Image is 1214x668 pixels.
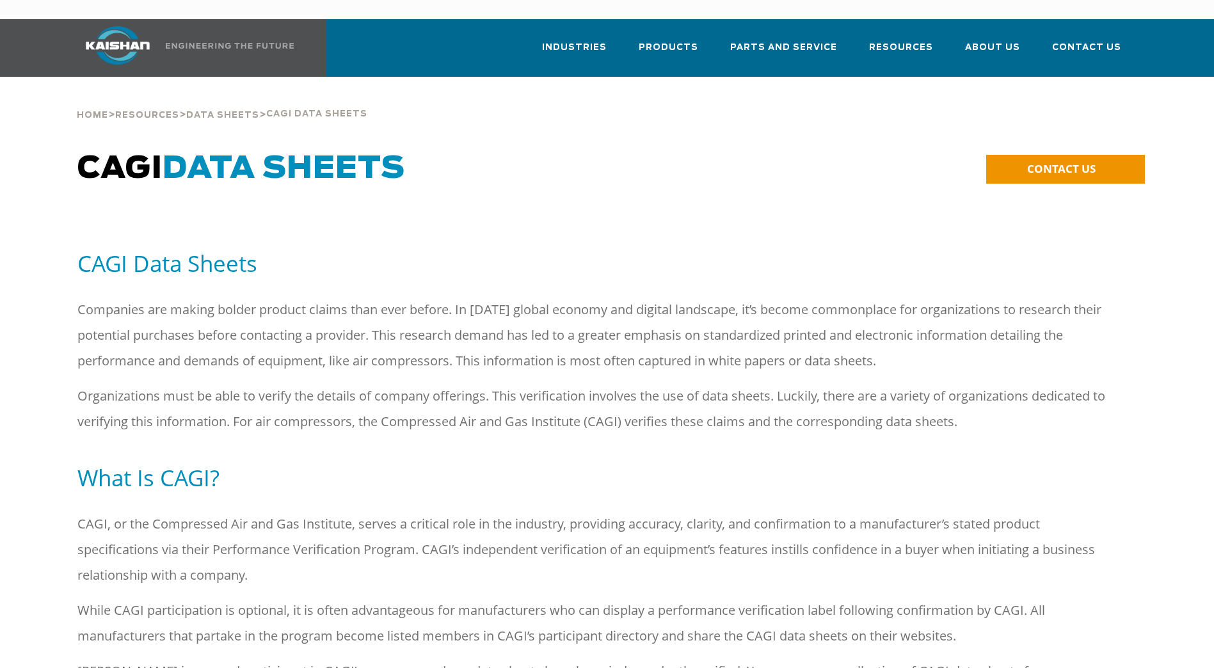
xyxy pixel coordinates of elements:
[986,155,1145,184] a: CONTACT US
[965,31,1020,74] a: About Us
[166,43,294,49] img: Engineering the future
[186,111,259,120] span: Data Sheets
[965,40,1020,55] span: About Us
[186,109,259,120] a: Data Sheets
[639,31,698,74] a: Products
[266,110,367,118] span: Cagi Data Sheets
[639,40,698,55] span: Products
[77,297,1114,374] p: Companies are making bolder product claims than ever before. In [DATE] global economy and digital...
[77,511,1114,588] p: CAGI, or the Compressed Air and Gas Institute, serves a critical role in the industry, providing ...
[70,19,296,77] a: Kaishan USA
[77,598,1114,649] p: While CAGI participation is optional, it is often advantageous for manufacturers who can display ...
[163,154,405,184] span: Data Sheets
[1052,31,1121,74] a: Contact Us
[869,40,933,55] span: Resources
[1027,161,1096,176] span: CONTACT US
[542,31,607,74] a: Industries
[77,77,367,125] div: > > >
[77,463,1137,492] h5: What Is CAGI?
[730,40,837,55] span: Parts and Service
[115,111,179,120] span: Resources
[869,31,933,74] a: Resources
[77,111,108,120] span: Home
[70,26,166,65] img: kaishan logo
[77,249,1137,278] h5: CAGI Data Sheets
[1052,40,1121,55] span: Contact Us
[730,31,837,74] a: Parts and Service
[77,154,405,184] span: CAGI
[77,383,1114,434] p: Organizations must be able to verify the details of company offerings. This verification involves...
[542,40,607,55] span: Industries
[77,109,108,120] a: Home
[115,109,179,120] a: Resources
